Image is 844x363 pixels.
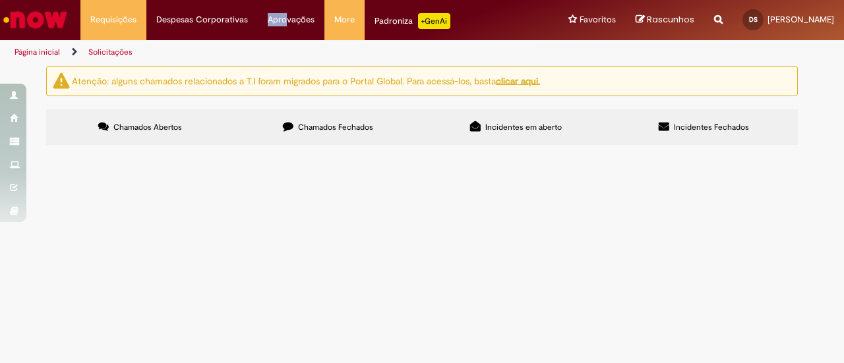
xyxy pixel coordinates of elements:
span: Favoritos [580,13,616,26]
span: Incidentes em aberto [485,122,562,132]
span: Requisições [90,13,136,26]
span: Chamados Fechados [298,122,373,132]
p: +GenAi [418,13,450,29]
a: clicar aqui. [496,74,540,86]
img: ServiceNow [1,7,69,33]
span: Chamados Abertos [113,122,182,132]
span: Despesas Corporativas [156,13,248,26]
a: Rascunhos [636,14,694,26]
ul: Trilhas de página [10,40,553,65]
ng-bind-html: Atenção: alguns chamados relacionados a T.I foram migrados para o Portal Global. Para acessá-los,... [72,74,540,86]
span: [PERSON_NAME] [768,14,834,25]
span: Rascunhos [647,13,694,26]
span: DS [749,15,758,24]
span: Aprovações [268,13,315,26]
span: Incidentes Fechados [674,122,749,132]
a: Solicitações [88,47,133,57]
span: More [334,13,355,26]
div: Padroniza [375,13,450,29]
a: Página inicial [15,47,60,57]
